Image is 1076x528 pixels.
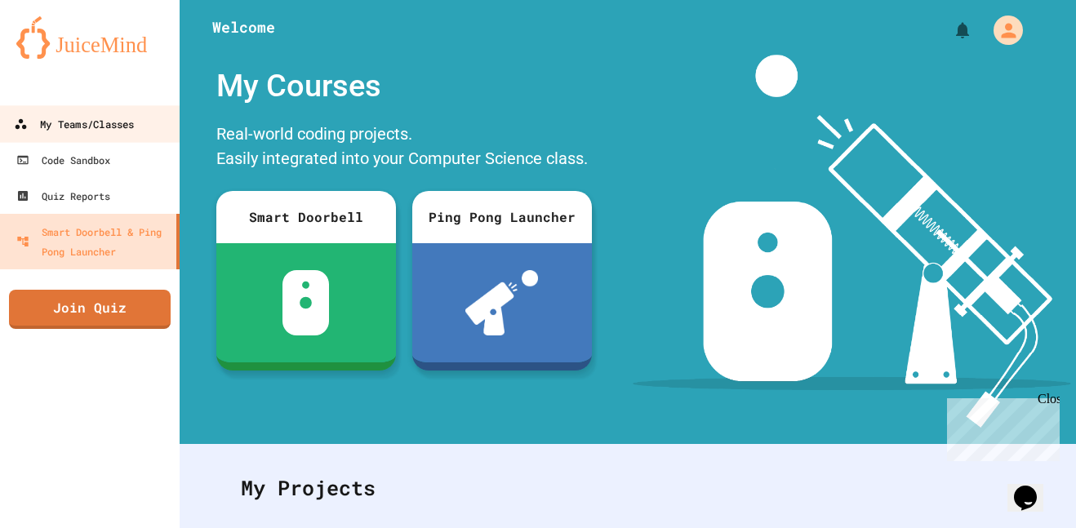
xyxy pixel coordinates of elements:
a: Join Quiz [9,290,171,329]
img: banner-image-my-projects.png [633,55,1070,428]
div: My Teams/Classes [14,114,134,135]
img: sdb-white.svg [282,270,329,335]
div: Smart Doorbell [216,191,396,243]
div: Chat with us now!Close [7,7,113,104]
div: Quiz Reports [16,186,110,206]
iframe: chat widget [1007,463,1060,512]
div: My Projects [225,456,1031,520]
div: My Courses [208,55,600,118]
div: Code Sandbox [16,150,110,170]
div: Smart Doorbell & Ping Pong Launcher [16,222,170,261]
img: logo-orange.svg [16,16,163,59]
iframe: chat widget [940,392,1060,461]
div: My Notifications [923,16,976,44]
div: Ping Pong Launcher [412,191,592,243]
img: ppl-with-ball.png [465,270,538,335]
div: Real-world coding projects. Easily integrated into your Computer Science class. [208,118,600,179]
div: My Account [976,11,1027,49]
